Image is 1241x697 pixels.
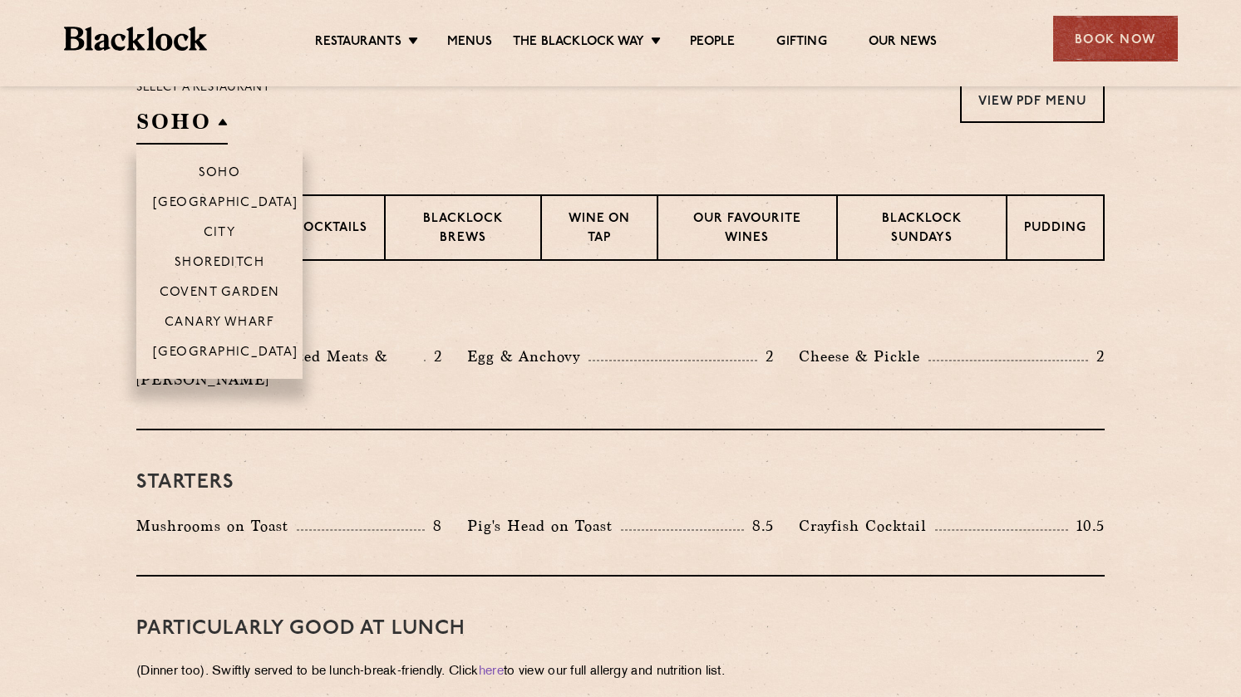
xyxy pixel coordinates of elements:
[153,346,298,362] p: [GEOGRAPHIC_DATA]
[513,34,644,52] a: The Blacklock Way
[136,472,1105,493] h3: Starters
[479,665,504,678] a: here
[776,34,826,52] a: Gifting
[175,256,265,272] p: Shoreditch
[869,34,938,52] a: Our News
[690,34,735,52] a: People
[1053,16,1178,61] div: Book Now
[204,226,236,243] p: City
[402,210,524,249] p: Blacklock Brews
[136,514,297,537] p: Mushrooms on Toast
[675,210,819,249] p: Our favourite wines
[160,286,280,302] p: Covent Garden
[960,77,1105,123] a: View PDF Menu
[136,660,1105,684] p: (Dinner too). Swiftly served to be lunch-break-friendly. Click to view our full allergy and nutri...
[136,107,228,145] h2: SOHO
[425,515,442,537] p: 8
[1068,515,1105,537] p: 10.5
[136,77,270,99] p: Select a restaurant
[467,345,588,368] p: Egg & Anchovy
[199,166,241,183] p: Soho
[426,346,442,367] p: 2
[293,219,367,240] p: Cocktails
[799,514,935,537] p: Crayfish Cocktail
[799,345,928,368] p: Cheese & Pickle
[559,210,640,249] p: Wine on Tap
[165,316,274,332] p: Canary Wharf
[136,618,1105,640] h3: PARTICULARLY GOOD AT LUNCH
[64,27,208,51] img: BL_Textured_Logo-footer-cropped.svg
[854,210,989,249] p: Blacklock Sundays
[1088,346,1105,367] p: 2
[136,302,1105,324] h3: Pre Chop Bites
[153,196,298,213] p: [GEOGRAPHIC_DATA]
[315,34,401,52] a: Restaurants
[447,34,492,52] a: Menus
[1024,219,1086,240] p: Pudding
[744,515,774,537] p: 8.5
[757,346,774,367] p: 2
[467,514,621,537] p: Pig's Head on Toast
